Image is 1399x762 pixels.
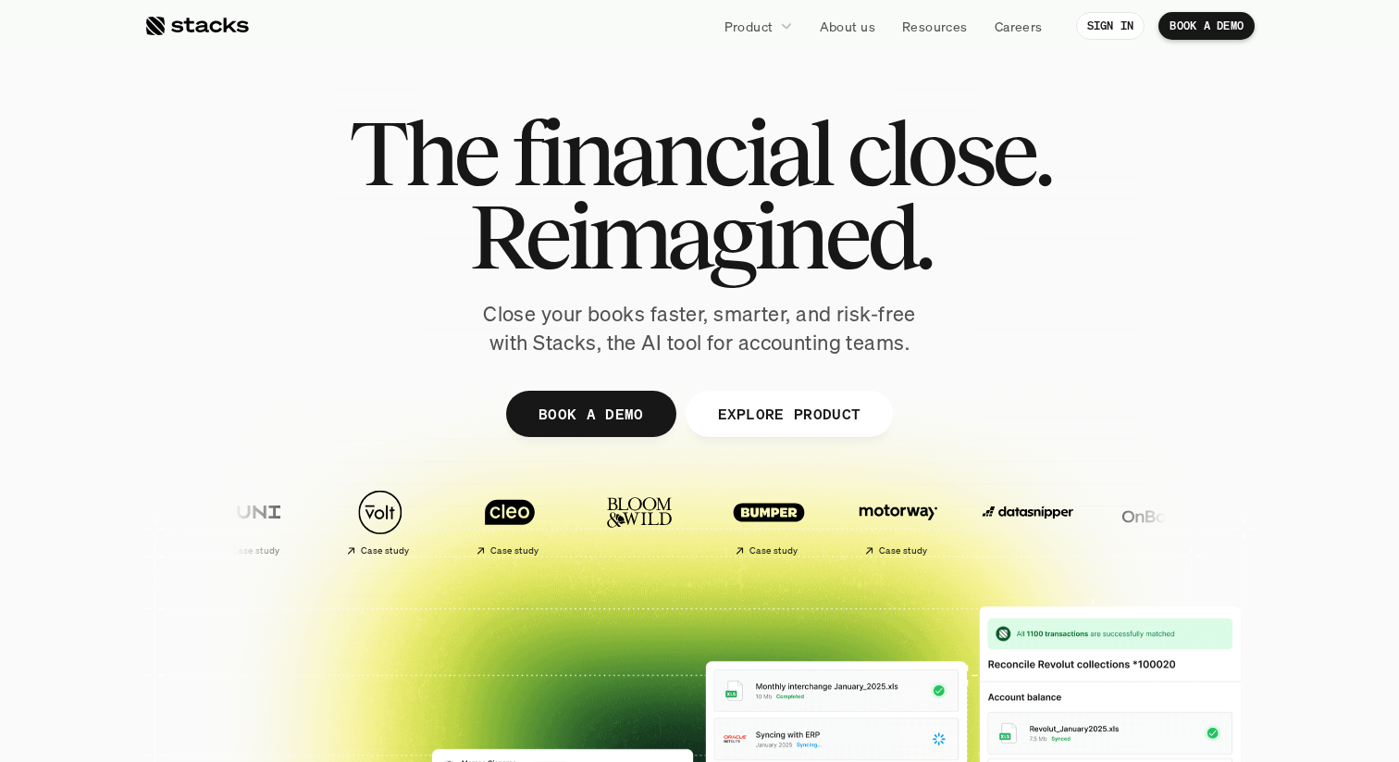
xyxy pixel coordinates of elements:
a: BOOK A DEMO [1158,12,1255,40]
a: Case study [837,480,958,564]
a: Case study [449,480,569,564]
h2: Case study [360,545,409,556]
p: About us [820,17,875,36]
span: close. [847,111,1050,194]
h2: Case study [230,545,279,556]
p: Close your books faster, smarter, and risk-free with Stacks, the AI tool for accounting teams. [468,300,931,357]
p: Careers [995,17,1043,36]
a: Case study [319,480,440,564]
a: Case study [708,480,828,564]
a: BOOK A DEMO [506,391,676,437]
a: Case study [190,480,310,564]
a: Careers [984,9,1054,43]
p: Product [724,17,774,36]
a: About us [809,9,886,43]
p: Resources [902,17,968,36]
a: Resources [891,9,979,43]
a: Privacy Policy [218,429,300,442]
h2: Case study [878,545,927,556]
p: EXPLORE PRODUCT [717,400,860,427]
span: financial [512,111,831,194]
p: BOOK A DEMO [1170,19,1244,32]
p: BOOK A DEMO [539,400,644,427]
h2: Case study [749,545,798,556]
span: The [349,111,496,194]
a: EXPLORE PRODUCT [685,391,893,437]
h2: Case study [489,545,539,556]
a: SIGN IN [1076,12,1145,40]
span: Reimagined. [469,194,931,278]
p: SIGN IN [1087,19,1134,32]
